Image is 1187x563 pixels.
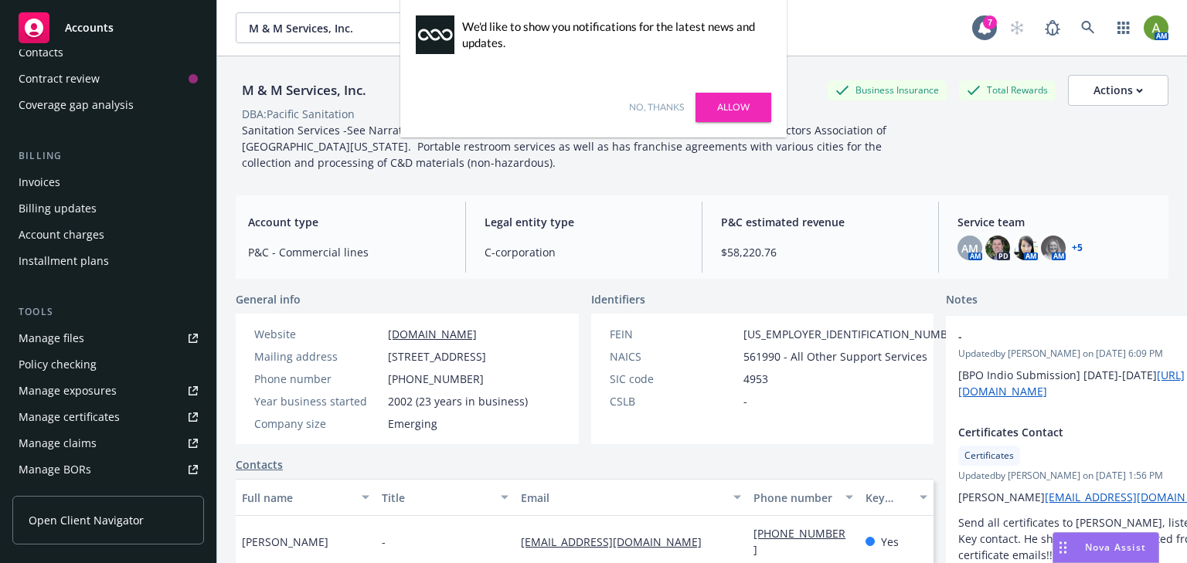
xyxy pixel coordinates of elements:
a: Invoices [12,170,204,195]
button: Full name [236,479,376,516]
a: Contract review [12,66,204,91]
div: CSLB [610,393,737,409]
div: Billing [12,148,204,164]
div: Mailing address [254,348,382,365]
div: Billing updates [19,196,97,221]
div: Phone number [753,490,835,506]
span: Nova Assist [1085,541,1146,554]
span: General info [236,291,301,307]
span: 2002 (23 years in business) [388,393,528,409]
div: Phone number [254,371,382,387]
button: Actions [1068,75,1168,106]
div: M & M Services, Inc. [236,80,372,100]
div: Policy checking [19,352,97,377]
img: photo [1041,236,1066,260]
div: FEIN [610,326,737,342]
div: Email [521,490,724,506]
span: Certificates Contact [958,424,1187,440]
div: Manage BORs [19,457,91,482]
span: Certificates [964,449,1014,463]
span: [PERSON_NAME] [242,534,328,550]
a: Search [1073,12,1104,43]
span: Account type [248,214,447,230]
span: - [382,534,386,550]
span: Open Client Navigator [29,512,144,528]
button: Nova Assist [1053,532,1159,563]
a: [EMAIL_ADDRESS][DOMAIN_NAME] [521,534,714,549]
button: Phone number [747,479,859,516]
span: P&C - Commercial lines [248,244,447,260]
span: [US_EMPLOYER_IDENTIFICATION_NUMBER] [743,326,964,342]
span: P&C estimated revenue [721,214,920,230]
a: Policy checking [12,352,204,377]
div: Full name [242,490,352,506]
a: [PHONE_NUMBER] [753,526,845,557]
div: NAICS [610,348,737,365]
span: 4953 [743,371,768,387]
div: Total Rewards [959,80,1056,100]
div: Year business started [254,393,382,409]
div: Manage files [19,326,84,351]
a: Manage claims [12,431,204,456]
div: DBA: Pacific Sanitation [242,106,355,122]
a: No, thanks [629,100,684,114]
div: Company size [254,415,382,432]
div: Account charges [19,222,104,247]
div: Tools [12,304,204,320]
div: SIC code [610,371,737,387]
span: Service team [957,214,1156,230]
span: 561990 - All Other Support Services [743,348,927,365]
button: Key contact [859,479,934,516]
a: Manage certificates [12,405,204,429]
a: Coverage gap analysis [12,93,204,117]
button: M & M Services, Inc. [236,12,429,43]
a: Accounts [12,6,204,49]
span: Notes [946,291,978,310]
div: Manage certificates [19,405,120,429]
div: Manage exposures [19,378,117,403]
span: Sanitation Services -See Narrative on file. Member of North Coast Builders Exchange, Engineering ... [242,123,889,170]
div: Manage claims [19,431,97,456]
a: Manage BORs [12,457,204,482]
img: photo [1144,15,1168,40]
img: photo [1013,236,1038,260]
a: +5 [1072,243,1083,253]
a: Contacts [236,456,283,473]
span: Manage exposures [12,378,204,403]
a: Installment plans [12,249,204,273]
span: [STREET_ADDRESS] [388,348,486,365]
a: Contacts [12,40,204,65]
div: Key contact [866,490,910,506]
a: [DOMAIN_NAME] [388,327,477,341]
div: Installment plans [19,249,109,273]
div: Drag to move [1053,533,1073,562]
a: Start snowing [1002,12,1032,43]
span: M & M Services, Inc. [249,20,383,36]
span: Legal entity type [485,214,683,230]
div: We'd like to show you notifications for the latest news and updates. [462,19,764,51]
div: 7 [983,15,997,29]
div: Website [254,326,382,342]
span: C-corporation [485,244,683,260]
span: Identifiers [591,291,645,307]
a: Account charges [12,222,204,247]
span: AM [961,240,978,256]
div: Actions [1093,76,1143,105]
a: Switch app [1108,12,1139,43]
div: Contacts [19,40,63,65]
div: Title [382,490,492,506]
span: [PHONE_NUMBER] [388,371,484,387]
a: Manage files [12,326,204,351]
span: Yes [881,534,899,550]
span: Accounts [65,22,114,34]
div: Business Insurance [828,80,947,100]
button: Email [515,479,747,516]
span: - [958,328,1187,344]
span: - [743,393,747,409]
div: Coverage gap analysis [19,93,134,117]
button: Title [376,479,515,516]
span: $58,220.76 [721,244,920,260]
a: Report a Bug [1037,12,1068,43]
div: Contract review [19,66,100,91]
a: Billing updates [12,196,204,221]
